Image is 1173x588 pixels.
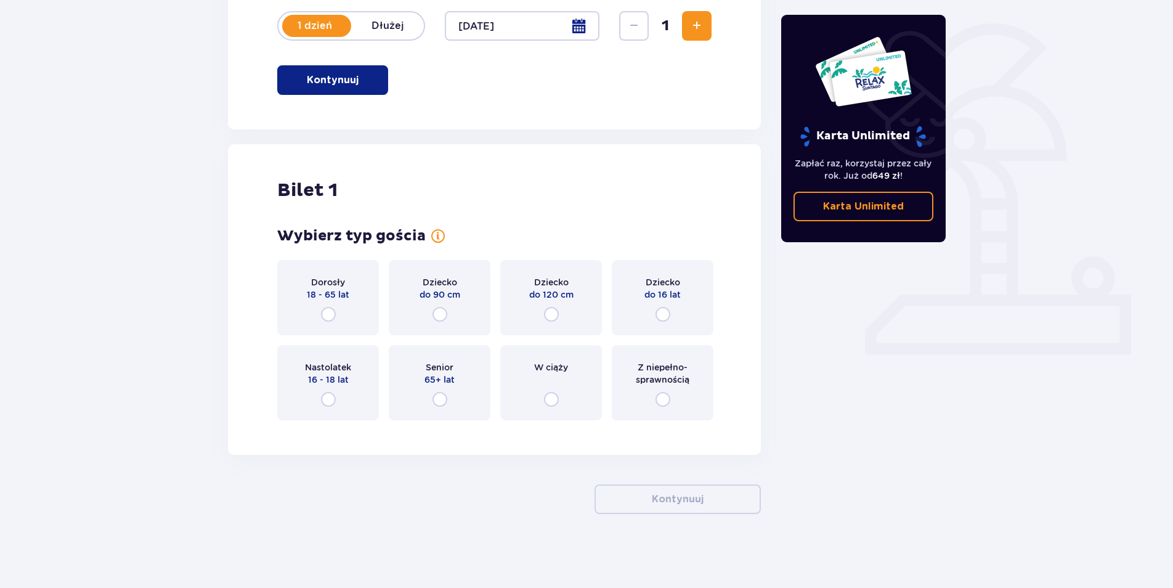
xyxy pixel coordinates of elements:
span: Z niepełno­sprawnością [623,361,702,386]
p: Zapłać raz, korzystaj przez cały rok. Już od ! [793,157,934,182]
p: Kontynuuj [307,73,359,87]
p: 1 dzień [278,19,351,33]
span: 649 zł [872,171,900,181]
span: Dziecko [534,276,569,288]
button: Zwiększ [682,11,712,41]
h3: Wybierz typ gościa [277,227,426,245]
button: Kontynuuj [595,484,761,514]
span: Dziecko [646,276,680,288]
span: 1 [651,17,680,35]
h2: Bilet 1 [277,179,338,202]
p: Karta Unlimited [799,126,927,147]
span: 18 - 65 lat [307,288,349,301]
button: Kontynuuj [277,65,388,95]
span: do 16 lat [644,288,681,301]
span: W ciąży [534,361,568,374]
span: Senior [426,361,453,374]
img: Dwie karty całoroczne do Suntago z napisem 'UNLIMITED RELAX', na białym tle z tropikalnymi liśćmi... [814,36,912,107]
p: Kontynuuj [652,492,704,506]
span: do 90 cm [420,288,460,301]
span: Dziecko [423,276,457,288]
p: Dłużej [351,19,424,33]
button: Zmniejsz [619,11,649,41]
p: Karta Unlimited [823,200,904,213]
span: Dorosły [311,276,345,288]
span: 65+ lat [424,374,455,386]
span: Nastolatek [305,361,351,374]
span: do 120 cm [529,288,574,301]
a: Karta Unlimited [793,192,934,221]
span: 16 - 18 lat [308,374,349,386]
